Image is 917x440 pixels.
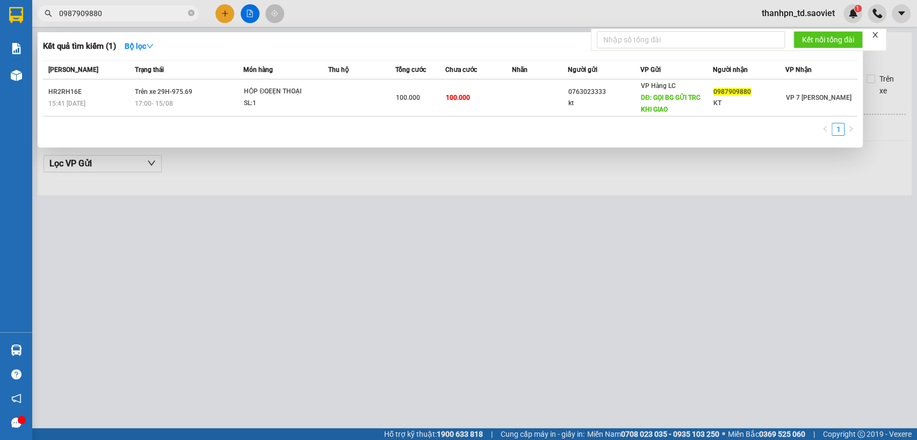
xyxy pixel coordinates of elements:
span: 17:00 - 15/08 [135,100,173,107]
span: close-circle [188,9,194,19]
span: Nhãn [512,66,528,74]
span: Người nhận [713,66,748,74]
span: 100.000 [395,94,420,101]
span: 0987909880 [713,88,751,96]
span: search [45,10,52,17]
div: HR2RH16E [48,86,132,98]
span: Chưa cước [445,66,477,74]
span: right [848,126,854,132]
span: 15:41 [DATE] [48,100,85,107]
span: question-circle [11,369,21,379]
span: VP Gửi [640,66,661,74]
span: left [822,126,828,132]
button: right [844,123,857,136]
img: logo-vxr [9,7,23,23]
span: message [11,417,21,428]
a: 1 [832,123,844,135]
div: HỘP ĐOEẸN THOẠI [244,86,324,98]
span: down [146,42,154,50]
span: Kết nối tổng đài [802,34,854,46]
img: warehouse-icon [11,344,22,356]
span: close [871,31,879,39]
span: DĐ: GỌI BG GỬI TRC KHI GIAO [641,94,701,113]
strong: Bộ lọc [125,42,154,50]
button: Kết nối tổng đài [793,31,863,48]
span: VP 7 [PERSON_NAME] [785,94,851,101]
span: [PERSON_NAME] [48,66,98,74]
span: notification [11,393,21,404]
img: solution-icon [11,43,22,54]
span: 100.000 [446,94,470,101]
span: close-circle [188,10,194,16]
li: Previous Page [819,123,832,136]
div: kt [568,98,640,109]
span: Trạng thái [135,66,164,74]
span: Thu hộ [328,66,349,74]
span: VP Hàng LC [641,82,676,90]
li: 1 [832,123,844,136]
button: left [819,123,832,136]
h3: Kết quả tìm kiếm ( 1 ) [43,41,116,52]
span: Trên xe 29H-975.69 [135,88,192,96]
input: Nhập số tổng đài [597,31,785,48]
span: Người gửi [568,66,597,74]
li: Next Page [844,123,857,136]
img: warehouse-icon [11,70,22,81]
div: SL: 1 [244,98,324,109]
div: KT [713,98,785,109]
div: 0763023333 [568,86,640,98]
input: Tìm tên, số ĐT hoặc mã đơn [59,8,186,19]
span: VP Nhận [785,66,811,74]
span: Món hàng [243,66,273,74]
button: Bộ lọcdown [116,38,162,55]
span: Tổng cước [395,66,425,74]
